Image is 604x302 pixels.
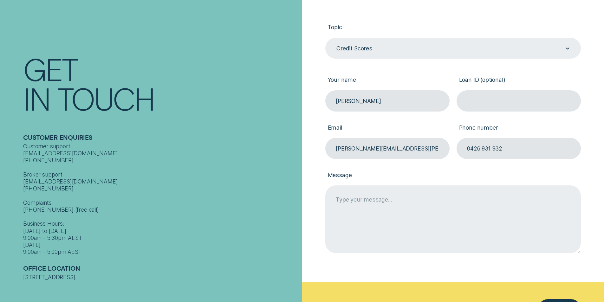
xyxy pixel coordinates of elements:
label: Email [325,119,450,138]
h2: Customer support [23,134,298,143]
div: Touch [57,83,154,113]
div: Credit Scores [336,45,372,52]
h2: Financial assistance [23,265,298,274]
div: [STREET_ADDRESS] [23,274,298,281]
label: Phone number [457,119,581,138]
h1: Get In Touch [23,54,298,113]
label: Your name [325,71,450,90]
div: Customer support [EMAIL_ADDRESS][DOMAIN_NAME] [PHONE_NUMBER] Broker support [EMAIL_ADDRESS][DOMAI... [23,143,298,256]
label: Topic [325,18,581,37]
div: Get [23,54,77,83]
label: Loan ID (optional) [457,71,581,90]
div: In [23,83,50,113]
label: Message [325,166,581,185]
